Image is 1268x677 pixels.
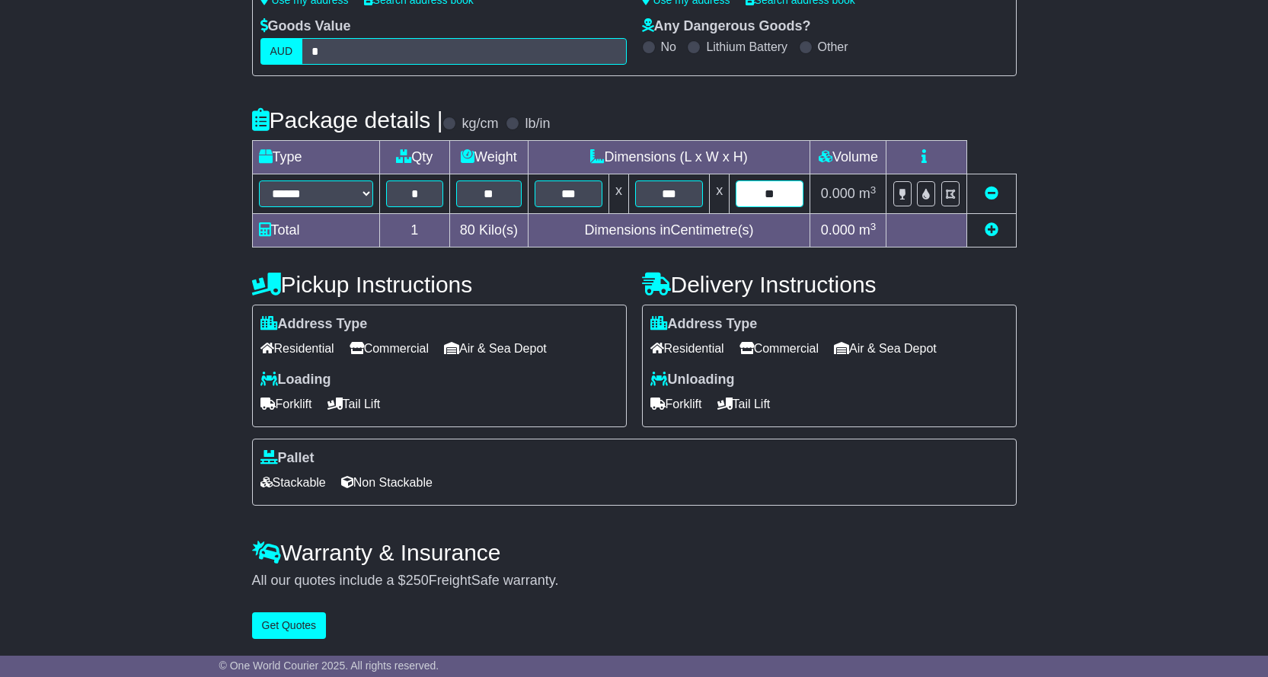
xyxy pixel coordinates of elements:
[859,222,877,238] span: m
[450,214,529,247] td: Kilo(s)
[717,392,771,416] span: Tail Lift
[859,186,877,201] span: m
[444,337,547,360] span: Air & Sea Depot
[260,316,368,333] label: Address Type
[341,471,433,494] span: Non Stackable
[252,214,379,247] td: Total
[462,116,498,133] label: kg/cm
[260,450,315,467] label: Pallet
[608,174,628,214] td: x
[219,659,439,672] span: © One World Courier 2025. All rights reserved.
[252,573,1017,589] div: All our quotes include a $ FreightSafe warranty.
[985,186,998,201] a: Remove this item
[985,222,998,238] a: Add new item
[528,141,810,174] td: Dimensions (L x W x H)
[252,540,1017,565] h4: Warranty & Insurance
[650,392,702,416] span: Forklift
[406,573,429,588] span: 250
[252,107,443,133] h4: Package details |
[710,174,730,214] td: x
[642,18,811,35] label: Any Dangerous Goods?
[327,392,381,416] span: Tail Lift
[260,392,312,416] span: Forklift
[260,372,331,388] label: Loading
[870,184,877,196] sup: 3
[650,337,724,360] span: Residential
[739,337,819,360] span: Commercial
[525,116,550,133] label: lb/in
[818,40,848,54] label: Other
[379,141,450,174] td: Qty
[834,337,937,360] span: Air & Sea Depot
[252,141,379,174] td: Type
[821,186,855,201] span: 0.000
[460,222,475,238] span: 80
[706,40,787,54] label: Lithium Battery
[252,612,327,639] button: Get Quotes
[810,141,886,174] td: Volume
[528,214,810,247] td: Dimensions in Centimetre(s)
[350,337,429,360] span: Commercial
[650,316,758,333] label: Address Type
[260,337,334,360] span: Residential
[642,272,1017,297] h4: Delivery Instructions
[661,40,676,54] label: No
[260,18,351,35] label: Goods Value
[821,222,855,238] span: 0.000
[379,214,450,247] td: 1
[450,141,529,174] td: Weight
[252,272,627,297] h4: Pickup Instructions
[260,38,303,65] label: AUD
[870,221,877,232] sup: 3
[260,471,326,494] span: Stackable
[650,372,735,388] label: Unloading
